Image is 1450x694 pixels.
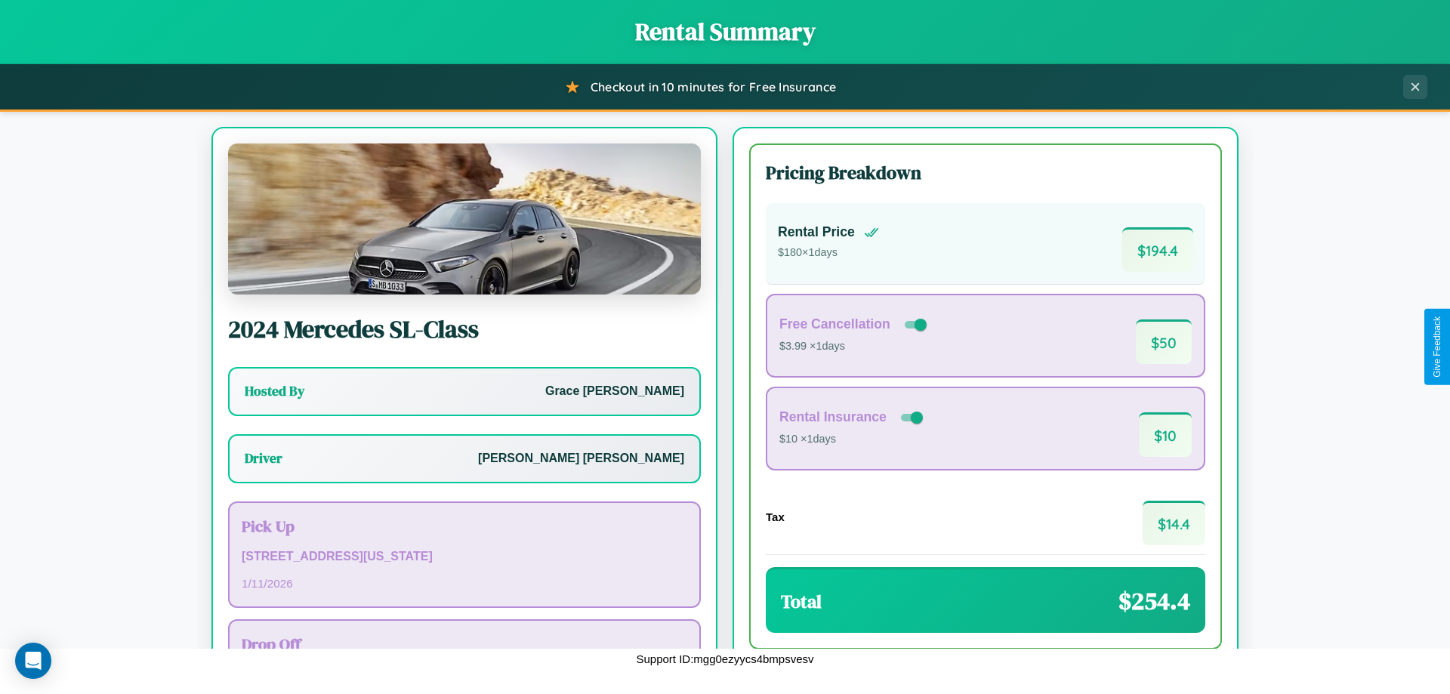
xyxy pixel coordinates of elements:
h4: Tax [766,510,785,523]
h3: Pick Up [242,515,687,537]
span: $ 194.4 [1122,227,1193,272]
h1: Rental Summary [15,15,1435,48]
h4: Free Cancellation [779,316,890,332]
div: Give Feedback [1432,316,1442,378]
p: 1 / 11 / 2026 [242,573,687,594]
div: Open Intercom Messenger [15,643,51,679]
span: $ 14.4 [1143,501,1205,545]
h3: Hosted By [245,382,304,400]
h3: Total [781,589,822,614]
h3: Pricing Breakdown [766,160,1205,185]
p: $3.99 × 1 days [779,337,930,356]
span: $ 254.4 [1118,585,1190,618]
h3: Driver [245,449,282,467]
p: [STREET_ADDRESS][US_STATE] [242,546,687,568]
h4: Rental Insurance [779,409,887,425]
span: $ 10 [1139,412,1192,457]
h4: Rental Price [778,224,855,240]
span: $ 50 [1136,319,1192,364]
h3: Drop Off [242,633,687,655]
p: Grace [PERSON_NAME] [545,381,684,403]
p: [PERSON_NAME] [PERSON_NAME] [478,448,684,470]
h2: 2024 Mercedes SL-Class [228,313,701,346]
p: Support ID: mgg0ezyycs4bmpsvesv [636,649,813,669]
p: $ 180 × 1 days [778,243,879,263]
span: Checkout in 10 minutes for Free Insurance [591,79,836,94]
p: $10 × 1 days [779,430,926,449]
img: Mercedes SL-Class [228,143,701,295]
